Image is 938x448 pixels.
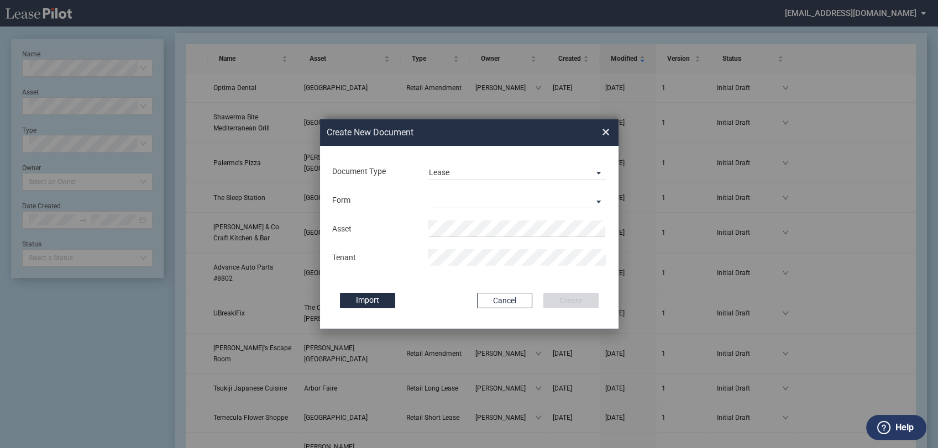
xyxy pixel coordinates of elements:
span: × [602,123,610,141]
h2: Create New Document [327,127,562,139]
div: Tenant [326,252,421,263]
md-dialog: Create New ... [320,119,619,329]
div: Form [326,195,421,206]
button: Create [543,293,599,308]
md-select: Document Type: Lease [428,163,606,180]
md-select: Lease Form [428,192,606,208]
div: Document Type [326,166,421,177]
button: Cancel [477,293,532,308]
div: Asset [326,224,421,235]
label: Import [340,293,395,308]
label: Help [895,420,914,435]
div: Lease [429,168,449,177]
